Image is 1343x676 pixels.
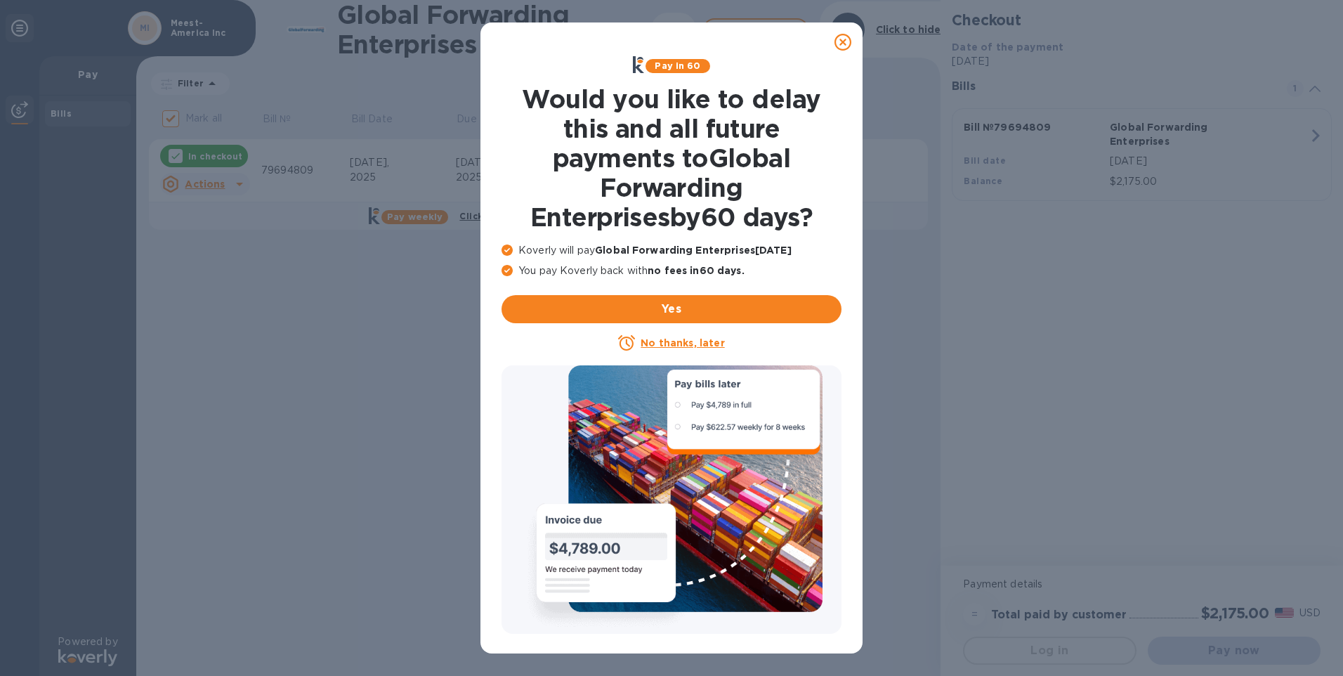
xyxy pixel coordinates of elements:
span: Yes [513,301,830,318]
p: You pay Koverly back with [502,264,841,278]
b: Pay in 60 [655,60,700,71]
u: No thanks, later [641,337,724,349]
b: Global Forwarding Enterprises [DATE] [595,245,792,256]
h1: Would you like to delay this and all future payments to Global Forwarding Enterprises by 60 days ? [502,84,841,232]
p: Koverly will pay [502,243,841,258]
b: no fees in 60 days . [648,265,744,276]
button: Yes [502,295,841,323]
